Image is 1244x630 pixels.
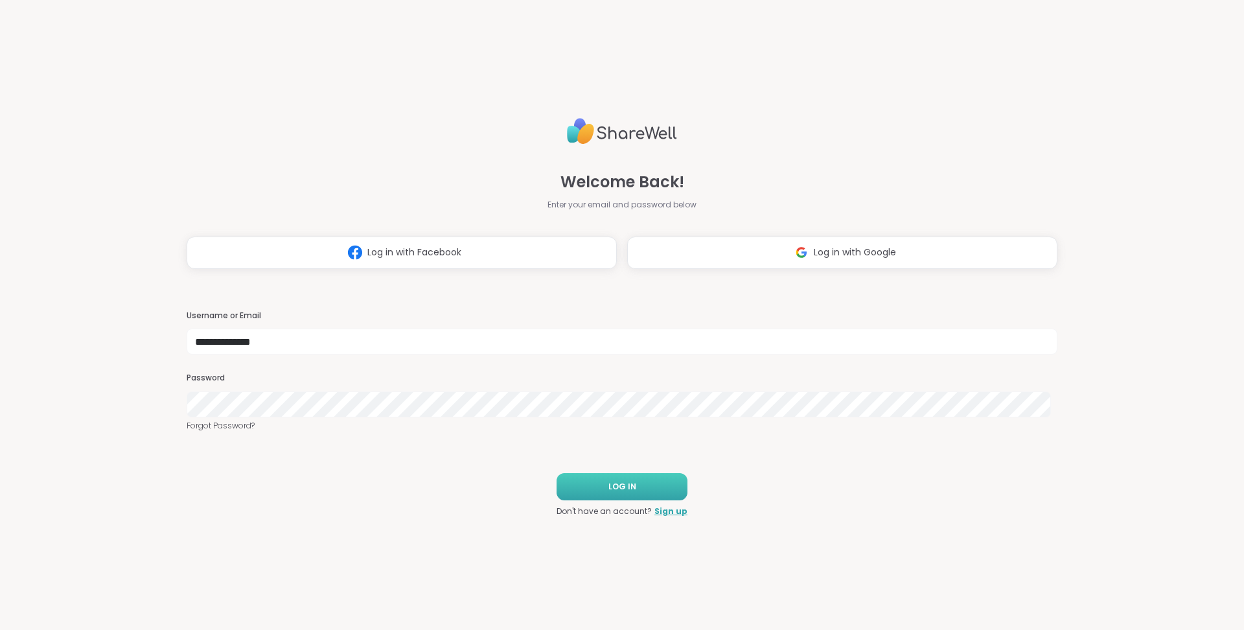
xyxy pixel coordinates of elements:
[654,506,687,517] a: Sign up
[789,240,814,264] img: ShareWell Logomark
[560,170,684,194] span: Welcome Back!
[567,113,677,150] img: ShareWell Logo
[814,246,896,259] span: Log in with Google
[557,473,687,500] button: LOG IN
[608,481,636,493] span: LOG IN
[547,199,697,211] span: Enter your email and password below
[367,246,461,259] span: Log in with Facebook
[187,237,617,269] button: Log in with Facebook
[343,240,367,264] img: ShareWell Logomark
[557,506,652,517] span: Don't have an account?
[187,373,1057,384] h3: Password
[187,420,1057,432] a: Forgot Password?
[187,310,1057,321] h3: Username or Email
[627,237,1057,269] button: Log in with Google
